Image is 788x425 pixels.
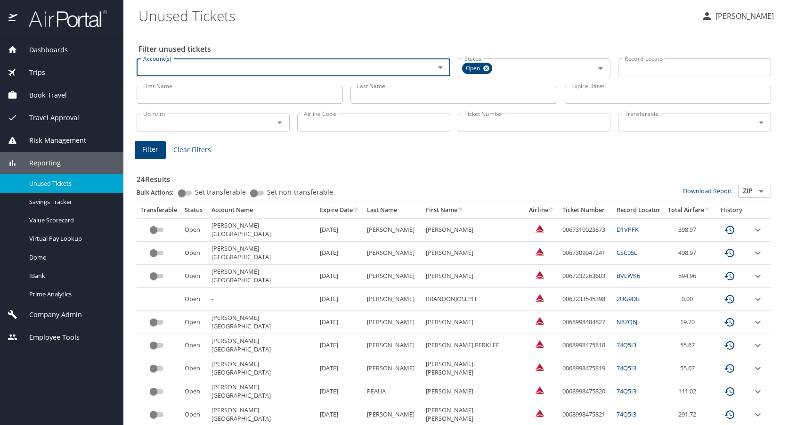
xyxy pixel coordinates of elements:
[617,364,636,372] a: 74Q5I3
[18,9,107,28] img: airportal-logo.png
[195,189,246,196] span: Set transferable
[316,380,363,403] td: [DATE]
[316,334,363,357] td: [DATE]
[752,247,764,259] button: expand row
[363,311,422,334] td: [PERSON_NAME]
[535,339,544,349] img: Delta Airlines
[17,135,86,146] span: Risk Management
[135,141,166,159] button: Filter
[559,265,613,288] td: 0067232263603
[208,334,316,357] td: [PERSON_NAME][GEOGRAPHIC_DATA]
[363,202,422,218] th: Last Name
[8,9,18,28] img: icon-airportal.png
[208,288,316,311] td: -
[683,187,732,195] a: Download Report
[17,113,79,123] span: Travel Approval
[664,311,715,334] td: 19.70
[752,409,764,420] button: expand row
[181,380,208,403] td: Open
[29,234,112,243] span: Virtual Pay Lookup
[422,242,525,265] td: [PERSON_NAME]
[617,248,637,257] a: CSC05L
[422,311,525,334] td: [PERSON_NAME]
[363,218,422,241] td: [PERSON_NAME]
[548,207,555,213] button: sort
[17,158,61,168] span: Reporting
[755,185,768,198] button: Open
[316,265,363,288] td: [DATE]
[535,362,544,372] img: Delta Airlines
[208,218,316,241] td: [PERSON_NAME][GEOGRAPHIC_DATA]
[434,61,447,74] button: Open
[181,242,208,265] td: Open
[138,1,694,30] h1: Unused Tickets
[273,116,286,129] button: Open
[752,270,764,282] button: expand row
[363,334,422,357] td: [PERSON_NAME]
[208,380,316,403] td: [PERSON_NAME][GEOGRAPHIC_DATA]
[29,290,112,299] span: Prime Analytics
[137,188,181,196] p: Bulk Actions:
[752,317,764,328] button: expand row
[752,340,764,351] button: expand row
[181,202,208,218] th: Status
[752,363,764,374] button: expand row
[422,357,525,380] td: [PERSON_NAME].[PERSON_NAME]
[29,253,112,262] span: Domo
[316,218,363,241] td: [DATE]
[181,334,208,357] td: Open
[422,288,525,311] td: BRANDONJOSEPH
[17,90,67,100] span: Book Travel
[664,242,715,265] td: 498.97
[559,242,613,265] td: 0067309047241
[363,242,422,265] td: [PERSON_NAME]
[173,144,211,156] span: Clear Filters
[713,10,774,22] p: [PERSON_NAME]
[142,144,158,155] span: Filter
[267,189,333,196] span: Set non-transferable
[363,380,422,403] td: PEAUA
[664,265,715,288] td: 594.96
[137,168,771,185] h3: 24 Results
[535,247,544,256] img: Delta Airlines
[559,218,613,241] td: 0067310023873
[17,45,68,55] span: Dashboards
[17,67,45,78] span: Trips
[422,334,525,357] td: [PERSON_NAME].BERKLEE
[664,380,715,403] td: 111.02
[535,224,544,233] img: Delta Airlines
[617,294,640,303] a: 2UG9DB
[462,63,492,74] div: Open
[316,357,363,380] td: [DATE]
[535,270,544,279] img: Delta Airlines
[559,202,613,218] th: Ticket Number
[181,288,208,311] td: Open
[422,265,525,288] td: [PERSON_NAME]
[617,225,639,234] a: D1VPFK
[617,271,640,280] a: BVLWK6
[208,311,316,334] td: [PERSON_NAME][GEOGRAPHIC_DATA]
[462,64,486,74] span: Open
[594,62,607,75] button: Open
[29,179,112,188] span: Unused Tickets
[316,242,363,265] td: [DATE]
[140,206,177,214] div: Transferable
[617,318,637,326] a: N87Q6J
[29,271,112,280] span: IBank
[664,334,715,357] td: 55.67
[752,386,764,397] button: expand row
[664,288,715,311] td: 0.00
[17,310,82,320] span: Company Admin
[422,218,525,241] td: [PERSON_NAME]
[29,216,112,225] span: Value Scorecard
[170,141,215,159] button: Clear Filters
[181,265,208,288] td: Open
[208,202,316,218] th: Account Name
[755,116,768,129] button: Open
[535,293,544,302] img: Delta Airlines
[316,202,363,218] th: Expire Date
[617,341,636,349] a: 74Q5I3
[353,207,359,213] button: sort
[664,218,715,241] td: 398.97
[525,202,559,218] th: Airline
